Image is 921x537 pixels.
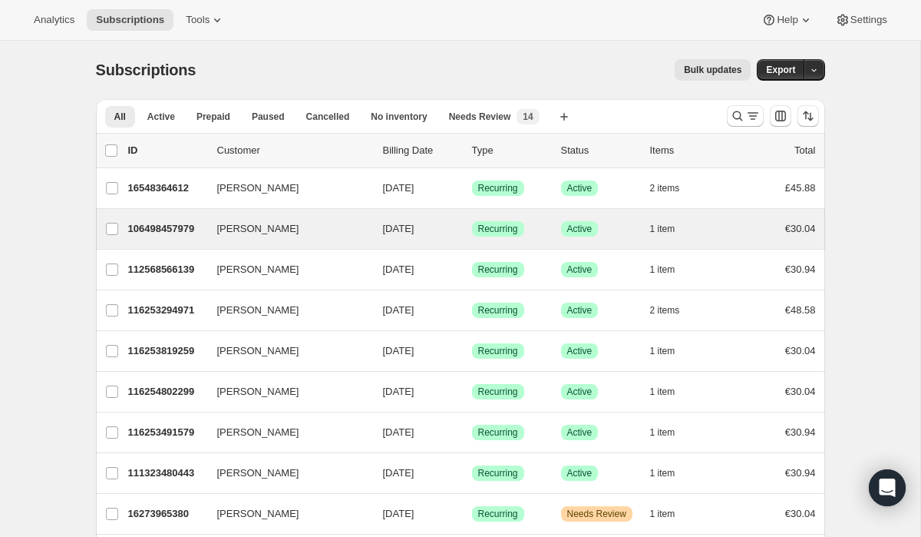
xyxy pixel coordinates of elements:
[478,426,518,439] span: Recurring
[650,345,675,357] span: 1 item
[650,503,692,525] button: 1 item
[217,384,299,399] span: [PERSON_NAME]
[650,143,727,158] div: Items
[794,143,815,158] p: Total
[186,14,210,26] span: Tools
[449,111,511,123] span: Needs Review
[561,143,638,158] p: Status
[128,503,816,525] div: 16273965380[PERSON_NAME][DATE]SuccessRecurringWarningNeeds Review1 item€30.04
[383,182,414,194] span: [DATE]
[208,217,361,241] button: [PERSON_NAME]
[128,384,205,399] p: 116254802299
[757,59,804,81] button: Export
[785,386,816,397] span: €30.04
[567,386,593,398] span: Active
[208,502,361,526] button: [PERSON_NAME]
[208,257,361,282] button: [PERSON_NAME]
[650,259,692,280] button: 1 item
[128,221,205,237] p: 106498457979
[217,506,299,522] span: [PERSON_NAME]
[478,386,518,398] span: Recurring
[128,259,816,280] div: 112568566139[PERSON_NAME][DATE]SuccessRecurringSuccessActive1 item€30.94
[650,177,697,199] button: 2 items
[766,64,795,76] span: Export
[797,105,819,127] button: Sort the results
[567,426,593,439] span: Active
[217,181,299,196] span: [PERSON_NAME]
[785,467,816,479] span: €30.94
[383,508,414,519] span: [DATE]
[478,467,518,479] span: Recurring
[684,64,741,76] span: Bulk updates
[128,303,205,318] p: 116253294971
[650,182,680,194] span: 2 items
[478,345,518,357] span: Recurring
[128,343,205,359] p: 116253819259
[383,143,460,158] p: Billing Date
[478,223,518,235] span: Recurring
[650,508,675,520] span: 1 item
[650,422,692,443] button: 1 item
[650,223,675,235] span: 1 item
[208,339,361,363] button: [PERSON_NAME]
[252,111,285,123] span: Paused
[208,380,361,404] button: [PERSON_NAME]
[128,466,205,481] p: 111323480443
[217,143,371,158] p: Customer
[217,262,299,277] span: [PERSON_NAME]
[196,111,230,123] span: Prepaid
[128,177,816,199] div: 16548364612[PERSON_NAME][DATE]SuccessRecurringSuccessActive2 items£45.88
[785,182,816,194] span: £45.88
[850,14,887,26] span: Settings
[567,223,593,235] span: Active
[552,106,576,128] button: Create new view
[567,182,593,194] span: Active
[478,304,518,317] span: Recurring
[785,508,816,519] span: €30.04
[650,340,692,362] button: 1 item
[128,462,816,484] div: 111323480443[PERSON_NAME][DATE]SuccessRecurringSuccessActive1 item€30.94
[650,462,692,484] button: 1 item
[650,386,675,398] span: 1 item
[96,61,196,78] span: Subscriptions
[567,508,626,520] span: Needs Review
[177,9,234,31] button: Tools
[383,264,414,275] span: [DATE]
[727,105,764,127] button: Search and filter results
[650,264,675,276] span: 1 item
[128,425,205,440] p: 116253491579
[208,420,361,445] button: [PERSON_NAME]
[478,264,518,276] span: Recurring
[217,343,299,359] span: [PERSON_NAME]
[128,143,816,158] div: IDCustomerBilling DateTypeStatusItemsTotal
[128,340,816,362] div: 116253819259[PERSON_NAME][DATE]SuccessRecurringSuccessActive1 item€30.04
[25,9,84,31] button: Analytics
[114,111,126,123] span: All
[869,469,906,506] div: Open Intercom Messenger
[472,143,549,158] div: Type
[306,111,350,123] span: Cancelled
[87,9,173,31] button: Subscriptions
[777,14,797,26] span: Help
[383,304,414,316] span: [DATE]
[567,304,593,317] span: Active
[785,345,816,356] span: €30.04
[96,14,164,26] span: Subscriptions
[383,345,414,356] span: [DATE]
[128,381,816,403] div: 116254802299[PERSON_NAME][DATE]SuccessRecurringSuccessActive1 item€30.04
[383,386,414,397] span: [DATE]
[785,223,816,234] span: €30.04
[785,304,816,316] span: €48.58
[650,426,675,439] span: 1 item
[208,461,361,486] button: [PERSON_NAME]
[752,9,822,31] button: Help
[478,508,518,520] span: Recurring
[383,426,414,438] span: [DATE]
[217,221,299,237] span: [PERSON_NAME]
[128,262,205,277] p: 112568566139
[785,264,816,275] span: €30.94
[208,176,361,201] button: [PERSON_NAME]
[217,425,299,440] span: [PERSON_NAME]
[675,59,751,81] button: Bulk updates
[650,300,697,321] button: 2 items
